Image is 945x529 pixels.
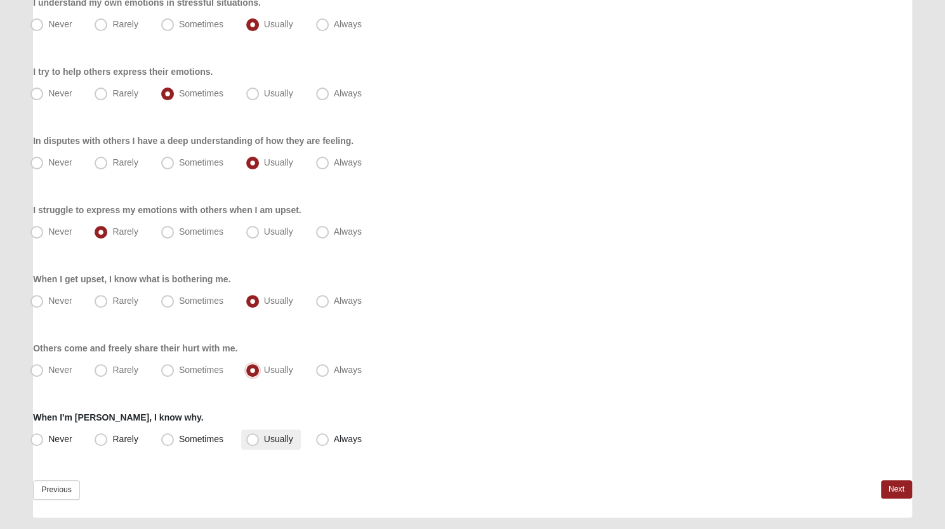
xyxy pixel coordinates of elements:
[48,365,72,375] span: Never
[112,296,138,306] span: Rarely
[179,296,223,306] span: Sometimes
[179,157,223,167] span: Sometimes
[48,296,72,306] span: Never
[48,88,72,98] span: Never
[48,157,72,167] span: Never
[33,65,213,78] label: I try to help others express their emotions.
[33,411,203,424] label: When I'm [PERSON_NAME], I know why.
[48,19,72,29] span: Never
[112,226,138,237] span: Rarely
[179,19,223,29] span: Sometimes
[33,273,230,285] label: When I get upset, I know what is bothering me.
[264,88,293,98] span: Usually
[33,134,354,147] label: In disputes with others I have a deep understanding of how they are feeling.
[179,434,223,444] span: Sometimes
[334,296,362,306] span: Always
[33,480,80,500] a: Previous
[112,365,138,375] span: Rarely
[264,296,293,306] span: Usually
[179,226,223,237] span: Sometimes
[334,226,362,237] span: Always
[334,365,362,375] span: Always
[179,365,223,375] span: Sometimes
[334,434,362,444] span: Always
[264,434,293,444] span: Usually
[112,19,138,29] span: Rarely
[264,157,293,167] span: Usually
[264,226,293,237] span: Usually
[48,226,72,237] span: Never
[112,434,138,444] span: Rarely
[33,342,237,355] label: Others come and freely share their hurt with me.
[112,88,138,98] span: Rarely
[264,365,293,375] span: Usually
[112,157,138,167] span: Rarely
[264,19,293,29] span: Usually
[334,19,362,29] span: Always
[334,88,362,98] span: Always
[33,204,301,216] label: I struggle to express my emotions with others when I am upset.
[48,434,72,444] span: Never
[334,157,362,167] span: Always
[881,480,912,499] a: Next
[179,88,223,98] span: Sometimes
